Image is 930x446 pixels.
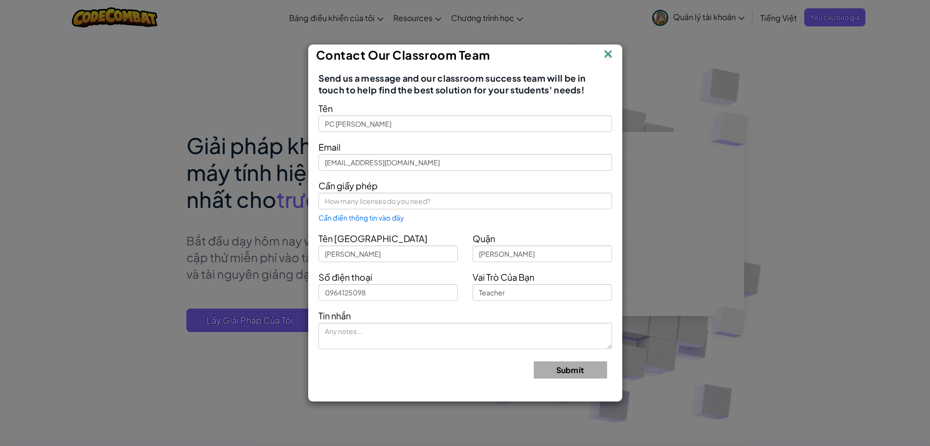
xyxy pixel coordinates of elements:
[316,47,491,62] span: Contact Our Classroom Team
[473,233,495,244] span: Quận
[318,214,405,222] span: Cần điền thông tin vào đây
[318,310,351,321] span: Tin nhắn
[318,72,612,96] span: Send us a message and our classroom success team will be in touch to help find the best solution ...
[318,141,340,153] span: Email
[473,271,534,283] span: Vai Trò Của Bạn
[318,271,372,283] span: Số điện thoại
[602,47,614,62] img: IconClose.svg
[318,193,612,209] input: How many licenses do you need?
[534,361,607,379] button: Submit
[318,180,378,191] span: Cần giấy phép
[473,284,612,301] input: Teacher, Principal, etc.
[318,103,333,114] span: Tên
[318,233,428,244] span: Tên [GEOGRAPHIC_DATA]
